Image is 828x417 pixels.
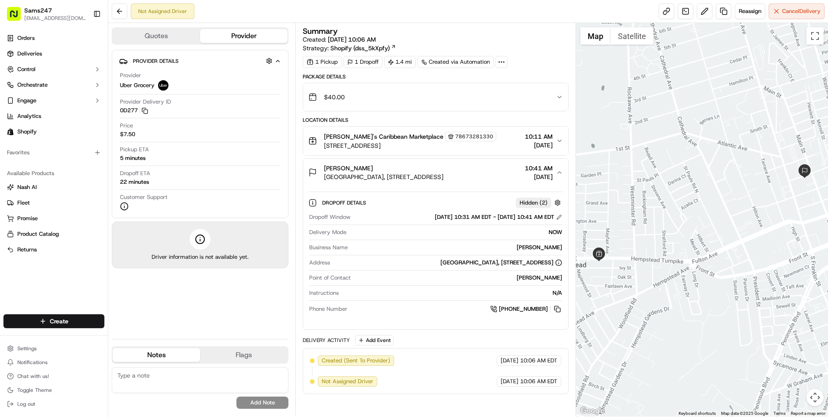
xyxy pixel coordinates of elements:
[77,134,94,141] span: [DATE]
[309,289,339,297] span: Instructions
[342,289,562,297] div: N/A
[72,158,75,165] span: •
[9,83,24,98] img: 1736555255976-a54dd68f-1ca7-489b-9aae-adbdc363a1c4
[3,94,104,108] button: Engage
[303,27,338,35] h3: Summary
[679,410,716,417] button: Keyboard shortcuts
[9,195,16,202] div: 📗
[7,230,101,238] a: Product Catalog
[735,3,765,19] button: Reassign
[520,378,557,385] span: 10:06 AM EDT
[158,80,168,91] img: uber-new-logo.jpeg
[3,47,104,61] a: Deliveries
[721,411,768,416] span: Map data ©2025 Google
[17,112,41,120] span: Analytics
[520,199,547,207] span: Hidden ( 2 )
[9,113,58,120] div: Past conversations
[303,186,568,329] div: [PERSON_NAME][GEOGRAPHIC_DATA], [STREET_ADDRESS]10:41 AM[DATE]
[147,85,158,96] button: Start new chat
[490,304,562,314] a: [PHONE_NUMBER]
[384,56,416,68] div: 1.4 mi
[3,342,104,355] button: Settings
[17,50,42,58] span: Deliveries
[417,56,494,68] a: Created via Automation
[17,246,37,254] span: Returns
[61,215,105,222] a: Powered byPylon
[17,158,24,165] img: 1736555255976-a54dd68f-1ca7-489b-9aae-adbdc363a1c4
[499,305,548,313] span: [PHONE_NUMBER]
[303,117,569,124] div: Location Details
[525,132,553,141] span: 10:11 AM
[3,356,104,368] button: Notifications
[120,98,171,106] span: Provider Delivery ID
[309,274,351,282] span: Point of Contact
[17,373,49,380] span: Chat with us!
[3,125,104,139] a: Shopify
[200,29,288,43] button: Provider
[501,357,518,365] span: [DATE]
[3,370,104,382] button: Chat with us!
[578,405,607,417] img: Google
[7,215,101,222] a: Promise
[120,130,135,138] span: $7.50
[3,196,104,210] button: Fleet
[354,274,562,282] div: [PERSON_NAME]
[134,111,158,121] button: See all
[328,36,376,43] span: [DATE] 10:06 AM
[152,253,249,261] span: Driver information is not available yet.
[324,173,443,181] span: [GEOGRAPHIC_DATA], [STREET_ADDRESS]
[578,405,607,417] a: Open this area in Google Maps (opens a new window)
[17,65,36,73] span: Control
[611,27,653,45] button: Show satellite imagery
[769,3,825,19] button: CancelDelivery
[50,317,68,326] span: Create
[17,215,38,222] span: Promise
[3,62,104,76] button: Control
[303,44,396,52] div: Strategy:
[120,178,149,186] div: 22 minutes
[324,141,496,150] span: [STREET_ADDRESS]
[455,133,493,140] span: 78673281330
[7,199,101,207] a: Fleet
[501,378,518,385] span: [DATE]
[309,213,350,221] span: Dropoff Window
[3,31,104,45] a: Orders
[782,7,821,15] span: Cancel Delivery
[200,348,288,362] button: Flags
[806,27,824,45] button: Toggle fullscreen view
[303,73,569,80] div: Package Details
[17,230,59,238] span: Product Catalog
[303,35,376,44] span: Created:
[322,378,373,385] span: Not Assigned Driver
[330,44,390,52] span: Shopify (dss_5kXpfy)
[7,183,101,191] a: Nash AI
[773,411,786,416] a: Terms (opens in new tab)
[120,193,168,201] span: Customer Support
[24,15,86,22] button: [EMAIL_ADDRESS][DOMAIN_NAME]
[739,7,761,15] span: Reassign
[27,158,70,165] span: [PERSON_NAME]
[580,27,611,45] button: Show street map
[525,141,553,150] span: [DATE]
[39,83,142,91] div: Start new chat
[322,357,390,365] span: Created (Sent To Provider)
[525,164,553,173] span: 10:41 AM
[525,173,553,181] span: [DATE]
[303,337,350,344] div: Delivery Activity
[82,194,139,202] span: API Documentation
[17,183,37,191] span: Nash AI
[120,122,133,130] span: Price
[17,194,66,202] span: Knowledge Base
[17,199,30,207] span: Fleet
[343,56,382,68] div: 1 Dropoff
[303,127,568,155] button: [PERSON_NAME]'s Caribbean Marketplace78673281330[STREET_ADDRESS]10:11 AM[DATE]
[322,199,368,206] span: Dropoff Details
[113,29,200,43] button: Quotes
[24,6,52,15] button: Sams247
[72,134,75,141] span: •
[17,97,36,104] span: Engage
[309,244,348,251] span: Business Name
[86,215,105,222] span: Pylon
[3,109,104,123] a: Analytics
